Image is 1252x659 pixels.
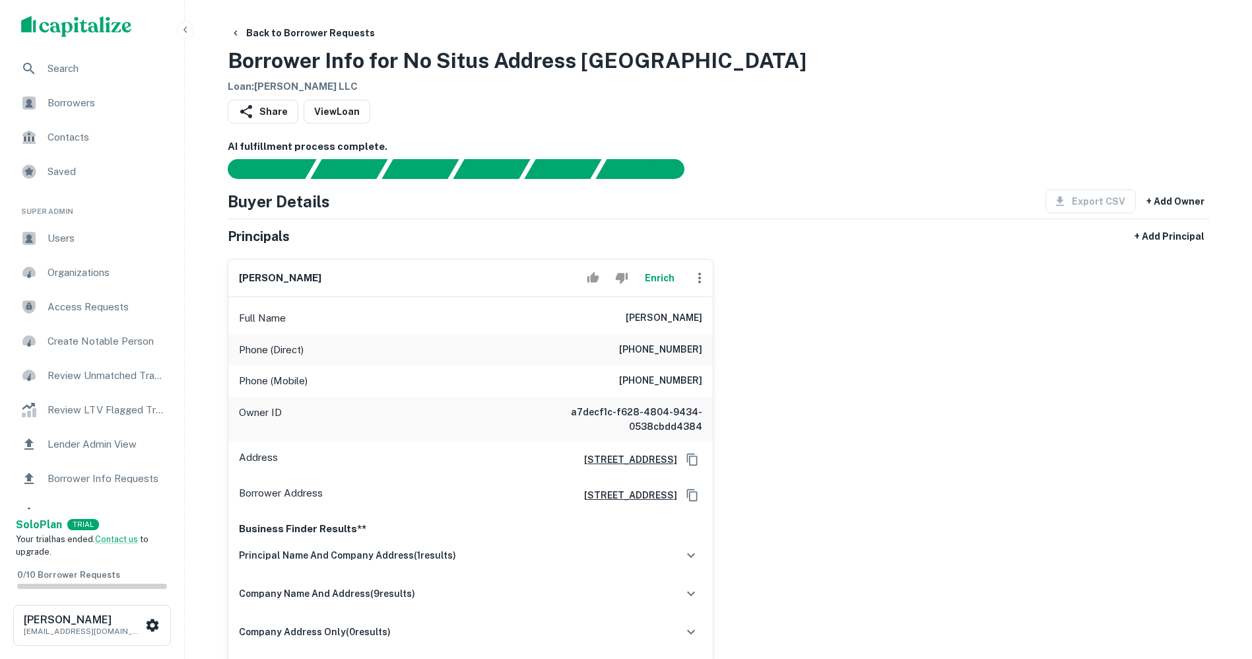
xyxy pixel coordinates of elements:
[228,139,1210,155] h6: AI fulfillment process complete.
[48,402,166,418] span: Review LTV Flagged Transactions
[596,159,700,179] div: AI fulfillment process complete.
[11,463,174,495] a: Borrower Info Requests
[11,121,174,153] a: Contacts
[524,159,601,179] div: Principals found, still searching for contact information. This may take time...
[639,265,681,291] button: Enrich
[239,271,321,286] h6: [PERSON_NAME]
[11,190,174,223] li: Super Admin
[228,100,298,123] button: Share
[239,485,323,505] p: Borrower Address
[239,521,702,537] p: Business Finder Results**
[11,53,174,85] a: Search
[228,45,807,77] h3: Borrower Info for No Situs Address [GEOGRAPHIC_DATA]
[24,615,143,625] h6: [PERSON_NAME]
[239,405,282,434] p: Owner ID
[48,164,166,180] span: Saved
[626,310,702,326] h6: [PERSON_NAME]
[225,21,380,45] button: Back to Borrower Requests
[48,368,166,384] span: Review Unmatched Transactions
[17,570,120,580] span: 0 / 10 Borrower Requests
[11,291,174,323] a: Access Requests
[48,95,166,111] span: Borrowers
[239,450,278,469] p: Address
[16,517,62,533] a: SoloPlan
[48,129,166,145] span: Contacts
[48,61,166,77] span: Search
[24,625,143,637] p: [EMAIL_ADDRESS][DOMAIN_NAME]
[11,87,174,119] a: Borrowers
[304,100,370,123] a: ViewLoan
[48,230,166,246] span: Users
[11,394,174,426] a: Review LTV Flagged Transactions
[228,79,807,94] h6: Loan : [PERSON_NAME] LLC
[1129,225,1210,248] button: + Add Principal
[11,497,174,529] a: Borrowers
[11,156,174,188] a: Saved
[48,265,166,281] span: Organizations
[11,326,174,357] a: Create Notable Person
[48,333,166,349] span: Create Notable Person
[544,405,702,434] h6: a7decf1c-f628-4804-9434-0538cbdd4384
[48,471,166,487] span: Borrower Info Requests
[239,548,456,563] h6: principal name and company address ( 1 results)
[239,373,308,389] p: Phone (Mobile)
[239,310,286,326] p: Full Name
[239,586,415,601] h6: company name and address ( 9 results)
[228,190,330,213] h4: Buyer Details
[574,488,677,503] a: [STREET_ADDRESS]
[619,342,702,358] h6: [PHONE_NUMBER]
[310,159,387,179] div: Your request is received and processing...
[228,226,290,246] h5: Principals
[581,265,605,291] button: Accept
[11,429,174,460] a: Lender Admin View
[610,265,633,291] button: Reject
[48,299,166,315] span: Access Requests
[574,452,677,467] a: [STREET_ADDRESS]
[239,342,304,358] p: Phone (Direct)
[16,518,62,531] strong: Solo Plan
[212,159,311,179] div: Sending borrower request to AI...
[1186,553,1252,617] iframe: Chat Widget
[13,605,171,646] button: [PERSON_NAME][EMAIL_ADDRESS][DOMAIN_NAME]
[11,223,174,254] a: Users
[682,450,702,469] button: Copy Address
[11,360,174,392] a: Review Unmatched Transactions
[48,436,166,452] span: Lender Admin View
[16,534,148,557] span: Your trial has ended. to upgrade.
[619,373,702,389] h6: [PHONE_NUMBER]
[67,519,99,530] div: TRIAL
[95,534,138,544] a: Contact us
[21,16,132,37] img: capitalize-logo.png
[239,625,391,639] h6: company address only ( 0 results)
[453,159,530,179] div: Principals found, AI now looking for contact information...
[11,257,174,289] a: Organizations
[48,505,166,521] span: Borrowers
[381,159,459,179] div: Documents found, AI parsing details...
[682,485,702,505] button: Copy Address
[1141,190,1210,213] button: + Add Owner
